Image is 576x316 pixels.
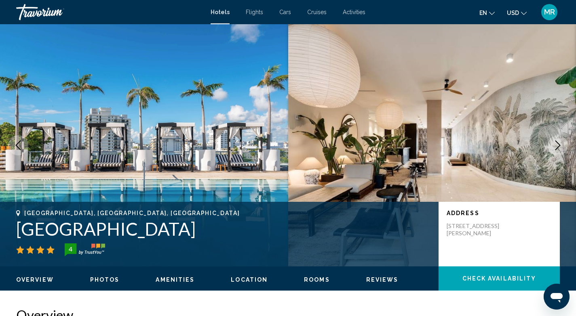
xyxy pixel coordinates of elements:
a: Hotels [211,9,230,15]
a: Flights [246,9,263,15]
span: Location [231,276,268,283]
span: [GEOGRAPHIC_DATA], [GEOGRAPHIC_DATA], [GEOGRAPHIC_DATA] [24,210,240,216]
span: Check Availability [462,276,536,282]
span: USD [507,10,519,16]
span: Reviews [366,276,399,283]
button: Overview [16,276,54,283]
iframe: Button to launch messaging window [544,284,570,310]
button: Change currency [507,7,527,19]
span: MR [544,8,555,16]
button: Photos [90,276,120,283]
button: Location [231,276,268,283]
p: Address [447,210,552,216]
span: Photos [90,276,120,283]
span: Rooms [304,276,330,283]
span: Amenities [156,276,194,283]
p: [STREET_ADDRESS][PERSON_NAME] [447,222,511,237]
div: 4 [62,244,78,254]
span: Overview [16,276,54,283]
a: Activities [343,9,365,15]
button: Amenities [156,276,194,283]
button: Rooms [304,276,330,283]
a: Travorium [16,4,203,20]
h1: [GEOGRAPHIC_DATA] [16,218,430,239]
a: Cars [279,9,291,15]
button: Reviews [366,276,399,283]
button: Previous image [8,135,28,155]
button: Next image [548,135,568,155]
img: trustyou-badge-hor.svg [65,243,105,256]
button: Check Availability [439,266,560,291]
button: User Menu [539,4,560,21]
a: Cruises [307,9,327,15]
span: en [479,10,487,16]
button: Change language [479,7,495,19]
